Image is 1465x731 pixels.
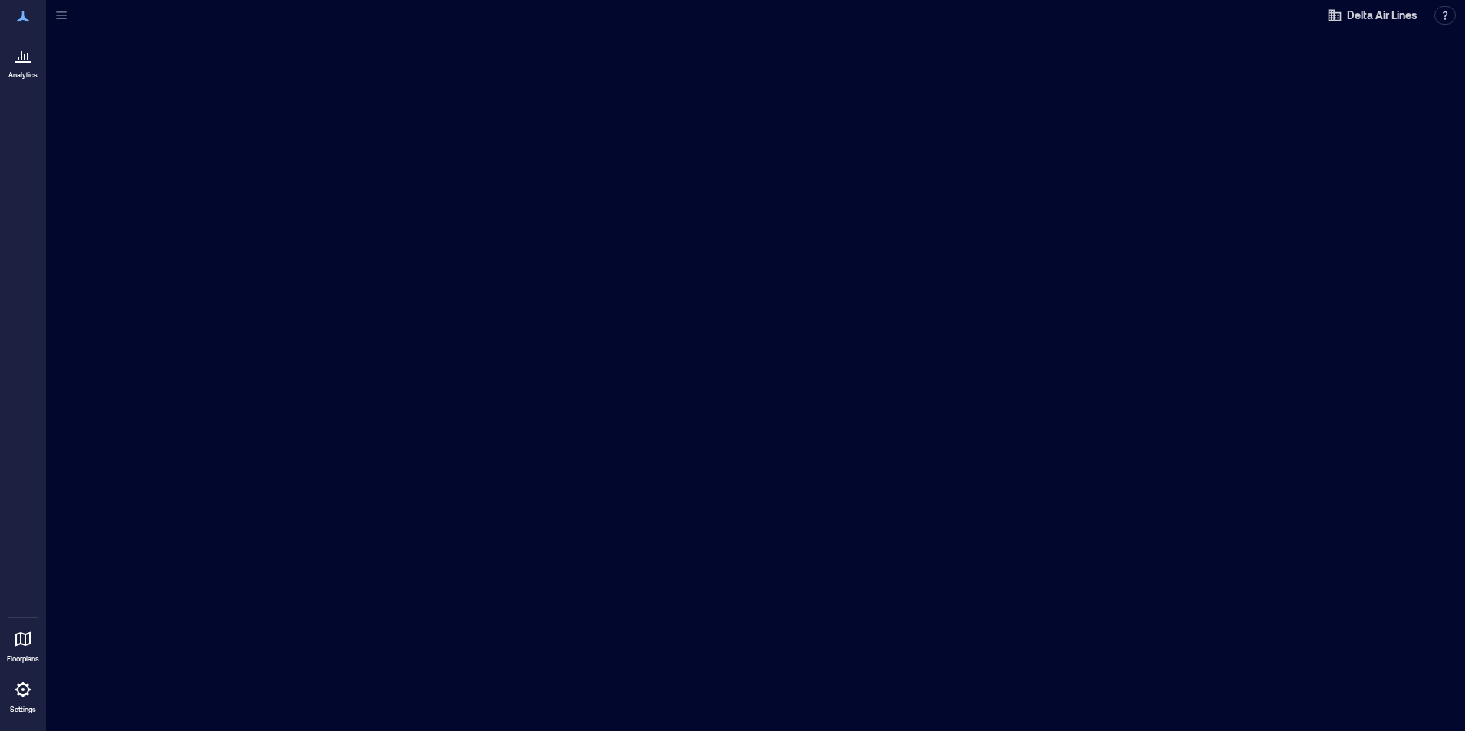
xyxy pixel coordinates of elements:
p: Floorplans [7,654,39,664]
a: Analytics [4,37,42,84]
a: Floorplans [2,621,44,668]
a: Settings [5,671,41,719]
p: Analytics [8,70,38,80]
p: Settings [10,705,36,714]
span: Delta Air Lines [1347,8,1417,23]
button: Delta Air Lines [1322,3,1422,28]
